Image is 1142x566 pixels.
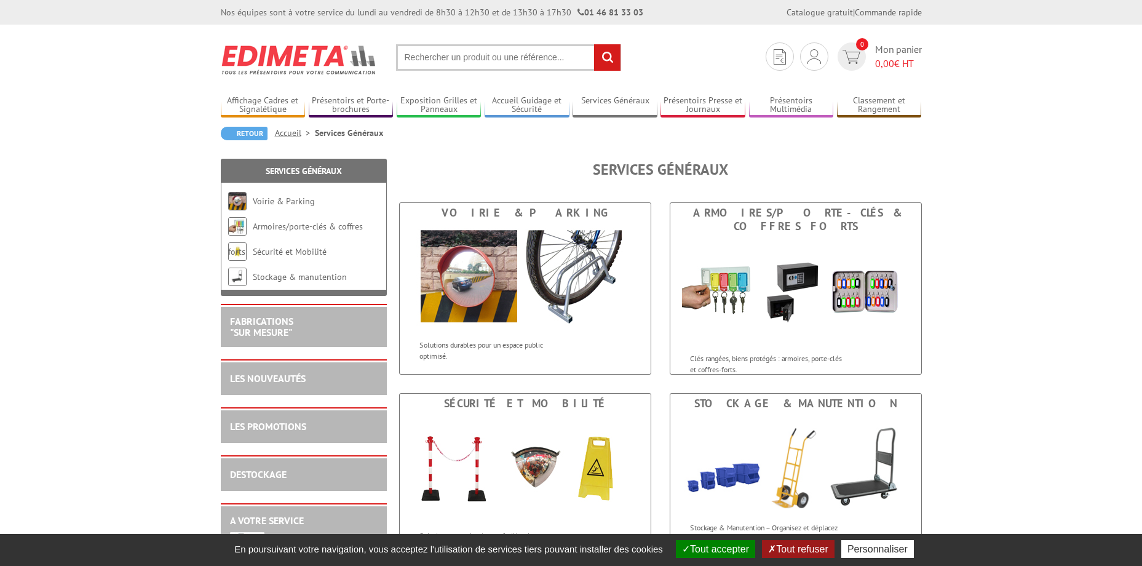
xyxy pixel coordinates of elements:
a: Accueil [275,127,315,138]
img: Armoires/porte-clés & coffres forts [228,217,247,236]
img: devis rapide [807,49,821,64]
a: Présentoirs Multimédia [749,95,834,116]
div: | [787,6,922,18]
img: Armoires/porte-clés & coffres forts [682,236,910,347]
img: Stockage & manutention [228,268,247,286]
a: LES PROMOTIONS [230,420,306,432]
a: Services Généraux [573,95,657,116]
div: Stockage & manutention [673,397,918,410]
h2: A votre service [230,516,378,527]
a: devis rapide 0 Mon panier 0,00€ HT [835,42,922,71]
input: rechercher [594,44,621,71]
a: Stockage & manutention Stockage & manutention Stockage & Manutention – Organisez et déplacez faci... [670,393,922,565]
a: Services Généraux [266,165,342,177]
input: Rechercher un produit ou une référence... [396,44,621,71]
img: Edimeta [221,37,378,82]
div: Voirie & Parking [403,206,648,220]
a: LES NOUVEAUTÉS [230,372,306,385]
img: Voirie & Parking [411,223,639,333]
div: Sécurité et Mobilité [403,397,648,410]
h1: Services Généraux [399,162,922,178]
div: Armoires/porte-clés & coffres forts [673,206,918,233]
button: Personnaliser (fenêtre modale) [841,540,914,558]
p: Solutions durables pour un espace public optimisé. [419,340,572,361]
a: Présentoirs Presse et Journaux [660,95,745,116]
a: Affichage Cadres et Signalétique [221,95,306,116]
span: 0,00 [875,57,894,70]
a: Présentoirs et Porte-brochures [309,95,394,116]
a: FABRICATIONS"Sur Mesure" [230,315,293,338]
img: Stockage & manutention [670,413,921,516]
span: € HT [875,57,922,71]
a: DESTOCKAGE [230,468,287,480]
span: En poursuivant votre navigation, vous acceptez l'utilisation de services tiers pouvant installer ... [228,544,669,554]
img: devis rapide [774,49,786,65]
img: Voirie & Parking [228,192,247,210]
a: Retour [221,127,268,140]
a: Stockage & manutention [253,271,347,282]
div: Nos équipes sont à votre service du lundi au vendredi de 8h30 à 12h30 et de 13h30 à 17h30 [221,6,643,18]
a: Voirie & Parking [253,196,315,207]
a: Armoires/porte-clés & coffres forts [228,221,363,257]
a: Accueil Guidage et Sécurité [485,95,569,116]
strong: 01 46 81 33 03 [577,7,643,18]
a: Exposition Grilles et Panneaux [397,95,482,116]
a: Catalogue gratuit [787,7,853,18]
button: Tout refuser [762,540,834,558]
a: Voirie & Parking Voirie & Parking Solutions durables pour un espace public optimisé. [399,202,651,375]
p: Clés rangées, biens protégés : armoires, porte-clés et coffres-forts. [690,353,843,374]
img: devis rapide [843,50,860,64]
a: Sécurité et Mobilité [253,246,327,257]
a: Commande rapide [855,7,922,18]
span: Mon panier [875,42,922,71]
a: Armoires/porte-clés & coffres forts Armoires/porte-clés & coffres forts Clés rangées, biens proté... [670,202,922,375]
p: Stockage & Manutention – Organisez et déplacez facilement vos équipements [690,522,843,543]
span: 0 [856,38,868,50]
a: Sécurité et Mobilité Sécurité et Mobilité Solutions pour sécuriser et faciliter les déplacements ... [399,393,651,565]
img: Sécurité et Mobilité [411,413,639,524]
strong: [PHONE_NUMBER] 03 [271,533,362,545]
li: Services Généraux [315,127,383,139]
button: Tout accepter [676,540,755,558]
p: Solutions pour sécuriser et faciliter les déplacements dans les espaces publics/privés. [419,530,572,551]
a: Classement et Rangement [837,95,922,116]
